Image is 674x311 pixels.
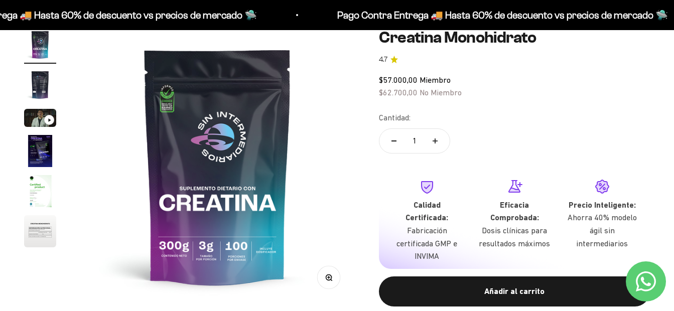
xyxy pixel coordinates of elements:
p: Pago Contra Entrega 🚚 Hasta 60% de descuento vs precios de mercado 🛸 [252,7,583,23]
img: Creatina Monohidrato [80,29,355,303]
button: Ir al artículo 4 [24,135,56,170]
p: Dosis clínicas para resultados máximos [479,224,551,250]
button: Ir al artículo 1 [24,29,56,64]
h1: Creatina Monohidrato [379,29,650,46]
strong: Eficacia Comprobada: [490,200,539,223]
img: Creatina Monohidrato [24,29,56,61]
img: Creatina Monohidrato [24,69,56,101]
button: Ir al artículo 6 [24,215,56,250]
p: Fabricación certificada GMP e INVIMA [391,224,463,263]
strong: Precio Inteligente: [569,200,636,210]
button: Ir al artículo 5 [24,175,56,210]
button: Añadir al carrito [379,276,650,306]
button: Aumentar cantidad [421,129,450,153]
img: Creatina Monohidrato [24,135,56,167]
img: Creatina Monohidrato [24,175,56,207]
span: No Miembro [420,88,462,97]
img: Creatina Monohidrato [24,215,56,247]
span: $57.000,00 [379,75,418,84]
span: 4.7 [379,54,387,65]
span: $62.700,00 [379,88,418,97]
label: Cantidad: [379,111,411,124]
button: Ir al artículo 2 [24,69,56,104]
button: Ir al artículo 3 [24,109,56,130]
a: 4.74.7 de 5.0 estrellas [379,54,650,65]
strong: Calidad Certificada: [406,200,448,223]
div: Añadir al carrito [399,285,630,298]
button: Reducir cantidad [379,129,409,153]
span: Miembro [420,75,451,84]
p: Ahorra 40% modelo ágil sin intermediarios [566,211,638,250]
